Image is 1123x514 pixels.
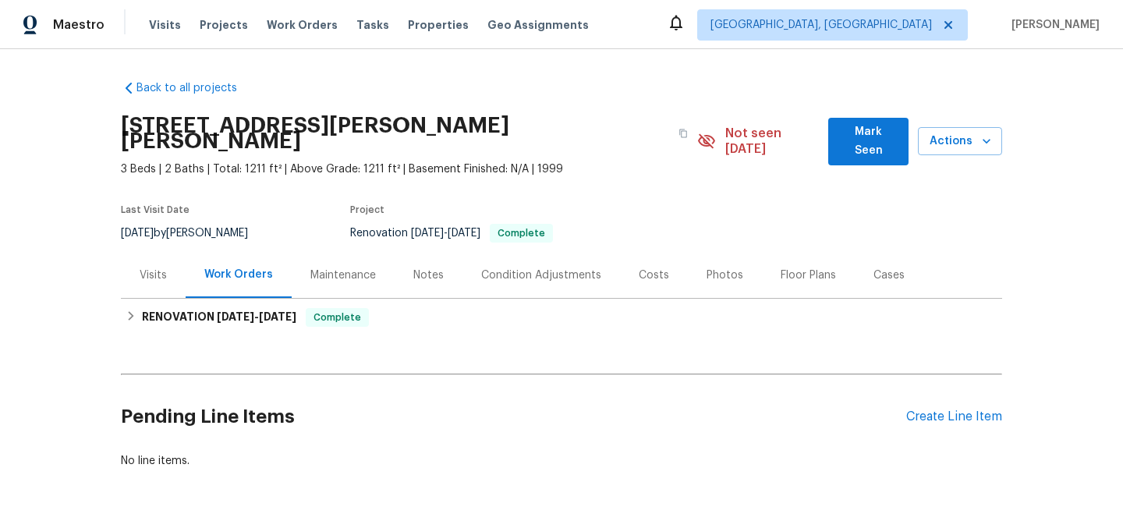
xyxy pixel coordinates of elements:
span: - [411,228,480,239]
span: Mark Seen [841,122,896,161]
a: Back to all projects [121,80,271,96]
div: Condition Adjustments [481,268,601,283]
div: Work Orders [204,267,273,282]
button: Actions [918,127,1002,156]
span: - [217,311,296,322]
span: Tasks [356,19,389,30]
span: Complete [491,229,551,238]
div: Visits [140,268,167,283]
span: Project [350,205,384,214]
span: Complete [307,310,367,325]
span: [DATE] [217,311,254,322]
span: Renovation [350,228,553,239]
div: RENOVATION [DATE]-[DATE]Complete [121,299,1002,336]
h2: [STREET_ADDRESS][PERSON_NAME][PERSON_NAME] [121,118,669,149]
span: [DATE] [411,228,444,239]
span: Projects [200,17,248,33]
div: Cases [873,268,905,283]
span: [DATE] [259,311,296,322]
span: Maestro [53,17,105,33]
span: Last Visit Date [121,205,190,214]
h2: Pending Line Items [121,381,906,453]
span: Geo Assignments [487,17,589,33]
span: [DATE] [448,228,480,239]
div: Floor Plans [781,268,836,283]
span: 3 Beds | 2 Baths | Total: 1211 ft² | Above Grade: 1211 ft² | Basement Finished: N/A | 1999 [121,161,697,177]
span: [DATE] [121,228,154,239]
span: Not seen [DATE] [725,126,820,157]
div: Costs [639,268,669,283]
span: Actions [930,132,990,151]
span: Visits [149,17,181,33]
div: Notes [413,268,444,283]
button: Copy Address [669,119,697,147]
span: Properties [408,17,469,33]
span: [PERSON_NAME] [1005,17,1100,33]
div: by [PERSON_NAME] [121,224,267,243]
button: Mark Seen [828,118,909,165]
div: Create Line Item [906,409,1002,424]
div: No line items. [121,453,1002,469]
span: Work Orders [267,17,338,33]
span: [GEOGRAPHIC_DATA], [GEOGRAPHIC_DATA] [710,17,932,33]
h6: RENOVATION [142,308,296,327]
div: Maintenance [310,268,376,283]
div: Photos [707,268,743,283]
